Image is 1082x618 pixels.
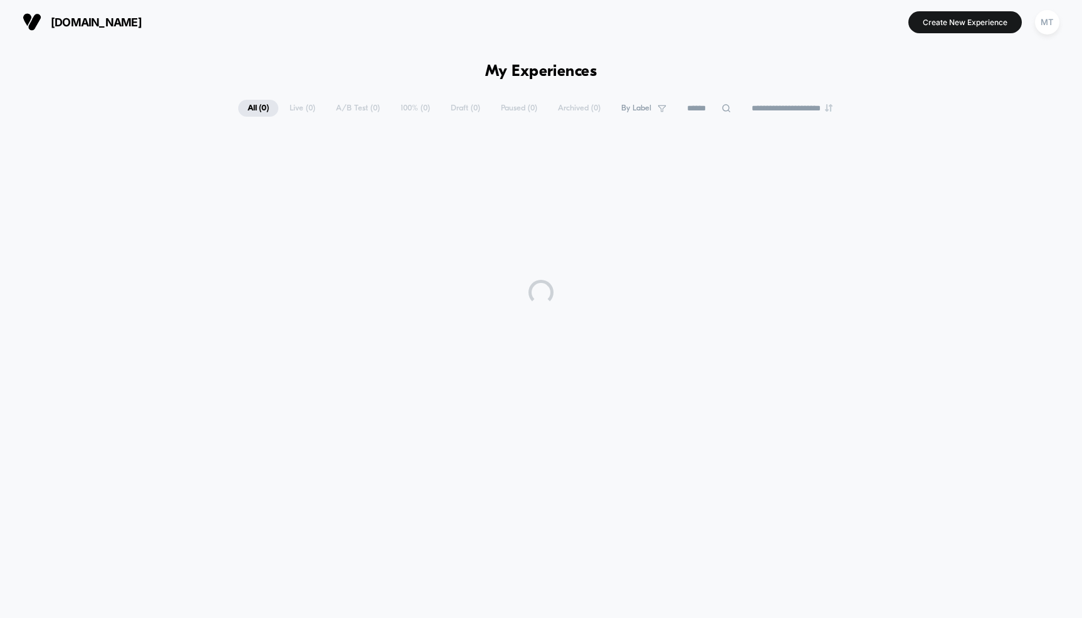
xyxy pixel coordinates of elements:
div: MT [1035,10,1059,35]
button: [DOMAIN_NAME] [19,12,145,32]
span: All ( 0 ) [238,100,278,117]
button: MT [1031,9,1063,35]
img: end [825,104,833,112]
span: By Label [621,104,651,113]
span: [DOMAIN_NAME] [51,16,142,29]
button: Create New Experience [908,11,1022,33]
h1: My Experiences [485,63,597,81]
img: Visually logo [23,13,41,31]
